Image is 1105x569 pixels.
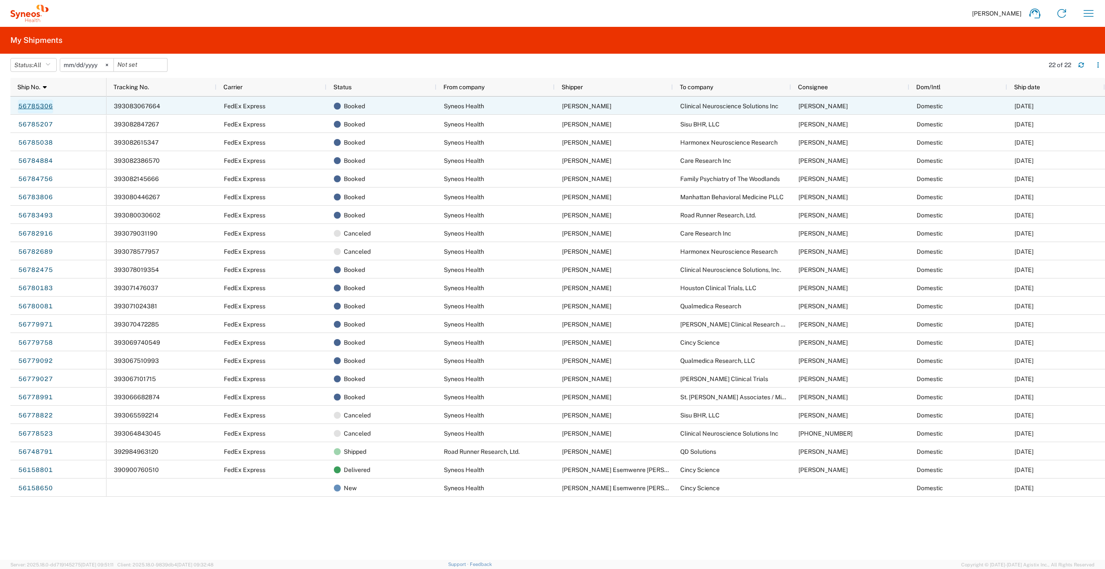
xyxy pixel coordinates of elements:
[680,266,781,273] span: Clinical Neuroscience Solutions, Inc.
[114,121,159,128] span: 393082847267
[680,303,741,310] span: Qualmedica Research
[444,394,484,401] span: Syneos Health
[680,466,720,473] span: Cincy Science
[562,175,611,182] span: Ruth Lagarde
[1014,84,1040,91] span: Ship date
[18,336,53,350] a: 56779758
[114,194,160,200] span: 393080446267
[33,61,41,68] span: All
[1015,103,1034,110] span: 09/15/2025
[443,84,485,91] span: From company
[224,139,265,146] span: FedEx Express
[798,357,848,364] span: Lauren French
[18,100,53,113] a: 56785306
[917,230,943,237] span: Domestic
[1015,375,1034,382] span: 09/15/2025
[444,339,484,346] span: Syneos Health
[224,303,265,310] span: FedEx Express
[798,321,848,328] span: Jonathan Castano
[114,139,158,146] span: 393082615347
[344,242,371,261] span: Canceled
[1015,430,1034,437] span: 09/15/2025
[18,318,53,332] a: 56779971
[444,321,484,328] span: Syneos Health
[917,139,943,146] span: Domestic
[344,97,365,115] span: Booked
[798,103,848,110] span: Robyn Presley
[917,284,943,291] span: Domestic
[224,121,265,128] span: FedEx Express
[1015,175,1034,182] span: 09/15/2025
[1015,321,1034,328] span: 09/15/2025
[224,230,265,237] span: FedEx Express
[114,212,160,219] span: 393080030602
[798,339,848,346] span: Sabah Khanum
[224,394,265,401] span: FedEx Express
[798,394,848,401] span: Lindsay Van Winkle
[680,284,756,291] span: Houston Clinical Trials, LLC
[114,284,158,291] span: 393071476037
[562,157,611,164] span: Ruth Lagarde
[680,412,720,419] span: Sisu BHR, LLC
[562,139,611,146] span: Ruth Lagarde
[114,103,160,110] span: 393083067664
[114,248,159,255] span: 393078577957
[680,121,720,128] span: Sisu BHR, LLC
[444,448,520,455] span: Road Runner Research, Ltd.
[562,357,611,364] span: Ruth Lagarde
[344,370,365,388] span: Booked
[344,461,370,479] span: Delivered
[917,248,943,255] span: Domestic
[1049,61,1071,69] div: 22 of 22
[1015,284,1034,291] span: 09/15/2025
[562,212,611,219] span: Ruth Lagarde
[972,10,1021,17] span: [PERSON_NAME]
[1015,248,1034,255] span: 09/15/2025
[18,245,53,259] a: 56782689
[18,263,53,277] a: 56782475
[224,375,265,382] span: FedEx Express
[562,103,611,110] span: Ruth Lagarde
[961,561,1095,569] span: Copyright © [DATE]-[DATE] Agistix Inc., All Rights Reserved
[917,157,943,164] span: Domestic
[344,315,365,333] span: Booked
[224,466,265,473] span: FedEx Express
[680,194,784,200] span: Manhattan Behavioral Medicine PLLC
[444,303,484,310] span: Syneos Health
[798,194,848,200] span: Teresa Escobar
[10,58,57,72] button: Status:All
[444,139,484,146] span: Syneos Health
[224,339,265,346] span: FedEx Express
[1015,485,1034,491] span: 07/14/2025
[344,443,366,461] span: Shipped
[917,121,943,128] span: Domestic
[18,209,53,223] a: 56783493
[1015,357,1034,364] span: 09/15/2025
[60,58,113,71] input: Not set
[798,266,848,273] span: Rebecca Klipper
[917,339,943,346] span: Domestic
[798,248,848,255] span: Barbara Baldwin
[344,479,357,497] span: New
[916,84,940,91] span: Dom/Intl
[798,303,848,310] span: Lauren French
[224,194,265,200] span: FedEx Express
[18,391,53,404] a: 56778991
[18,191,53,204] a: 56783806
[224,430,265,437] span: FedEx Express
[18,136,53,150] a: 56785038
[798,412,848,419] span: Andy Jean
[680,357,755,364] span: Qualmedica Research, LLC
[344,352,365,370] span: Booked
[562,339,611,346] span: Ruth Lagarde
[224,103,265,110] span: FedEx Express
[344,261,365,279] span: Booked
[798,139,848,146] span: Barbara Baldwin
[444,230,484,237] span: Syneos Health
[344,188,365,206] span: Booked
[798,284,848,291] span: Wilma Malit
[1015,212,1034,219] span: 09/15/2025
[444,375,484,382] span: Syneos Health
[798,212,848,219] span: Nancy Lopez
[562,412,611,419] span: Ruth Lagarde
